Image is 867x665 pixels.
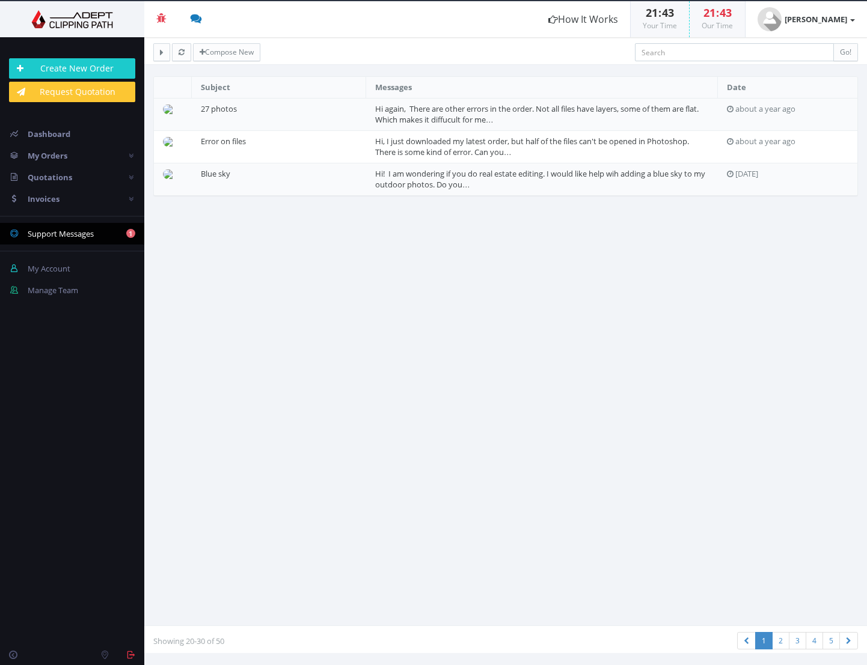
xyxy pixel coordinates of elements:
span: My Orders [28,150,67,161]
a: How It Works [536,1,630,37]
a: Request Quotation [9,82,135,102]
small: Your Time [643,20,677,31]
input: Search [635,43,834,61]
span: Support Messages [28,228,94,239]
a: [PERSON_NAME] [746,1,867,37]
a: 4 [806,632,823,649]
a: 2 [772,632,789,649]
strong: [PERSON_NAME] [785,14,847,25]
a: 3 [789,632,806,649]
img: a25e1ba08a909160942ff1ab9fb18294 [163,105,177,114]
th: Subject [192,77,366,98]
p: Showing 20-30 of 50 [153,635,497,647]
span: Dashboard [28,129,70,139]
img: Adept Graphics [9,10,135,28]
th: Date [718,77,857,98]
span: July 10, 2024 [735,103,795,114]
a: Blue sky [201,168,230,179]
span: 21 [703,5,715,20]
th: Messages [366,77,718,98]
a: Compose New [193,43,260,61]
span: My Account [28,263,70,274]
a: Hi! I am wondering if you do real estate editing. I would like help wih adding a blue sky to my o... [375,168,705,190]
span: July 10, 2024 [735,136,795,147]
a: 5 [823,632,840,649]
span: March 24, 2021 [735,168,758,179]
span: 21 [646,5,658,20]
a: Error on files [201,136,246,147]
img: a25e1ba08a909160942ff1ab9fb18294 [163,137,177,147]
a: 27 photos [201,103,237,114]
a: Hi again, There are other errors in the order. Not all files have layers, some of them are flat. ... [375,103,699,126]
button: Go! [833,43,858,61]
a: 1 [755,632,773,649]
a: Create New Order [9,58,135,79]
span: Manage Team [28,285,78,296]
small: Our Time [702,20,733,31]
span: 43 [662,5,674,20]
a: Hi, I just downloaded my latest order, but half of the files can't be opened in Photoshop. There ... [375,136,689,158]
span: 43 [720,5,732,20]
span: : [658,5,662,20]
button: Refresh [172,43,191,61]
img: a25e1ba08a909160942ff1ab9fb18294 [163,169,177,179]
span: : [715,5,720,20]
span: Quotations [28,172,72,183]
img: user_default.jpg [758,7,782,31]
b: 1 [126,229,135,238]
span: Invoices [28,193,60,204]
